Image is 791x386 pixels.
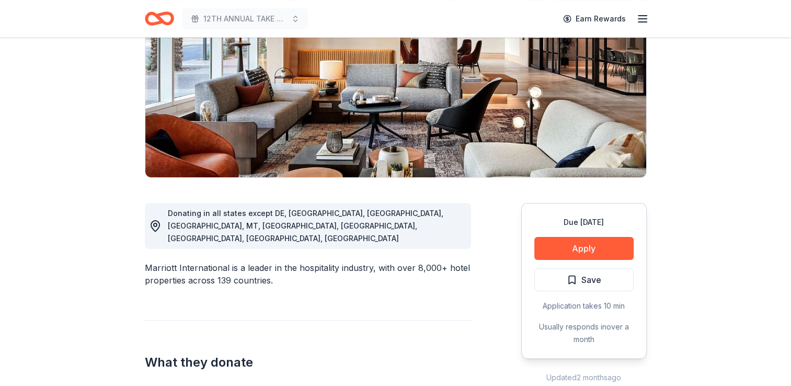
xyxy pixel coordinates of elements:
[145,262,471,287] div: Marriott International is a leader in the hospitality industry, with over 8,000+ hotel properties...
[168,209,443,243] span: Donating in all states except DE, [GEOGRAPHIC_DATA], [GEOGRAPHIC_DATA], [GEOGRAPHIC_DATA], MT, [G...
[203,13,287,25] span: 12TH ANNUAL TAKE OUT 10 FOR [MEDICAL_DATA]
[534,268,634,291] button: Save
[534,237,634,260] button: Apply
[534,321,634,346] div: Usually responds in over a month
[521,371,647,384] div: Updated 2 months ago
[557,9,632,28] a: Earn Rewards
[145,6,174,31] a: Home
[145,354,471,371] h2: What they donate
[581,273,601,287] span: Save
[182,8,308,29] button: 12TH ANNUAL TAKE OUT 10 FOR [MEDICAL_DATA]
[534,300,634,312] div: Application takes 10 min
[534,216,634,229] div: Due [DATE]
